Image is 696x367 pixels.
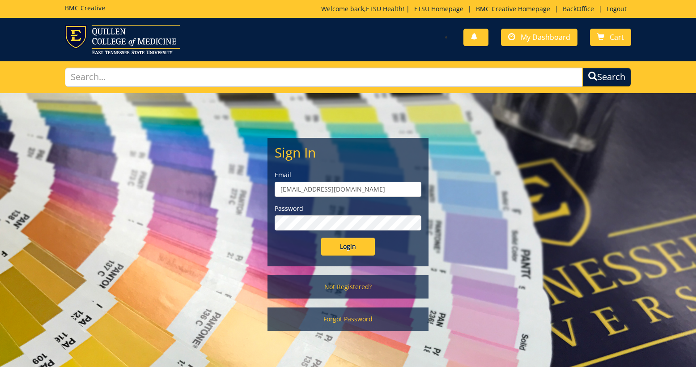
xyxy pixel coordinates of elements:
[471,4,555,13] a: BMC Creative Homepage
[267,275,429,299] a: Not Registered?
[275,204,421,213] label: Password
[501,29,577,46] a: My Dashboard
[65,25,180,54] img: ETSU logo
[521,32,570,42] span: My Dashboard
[410,4,468,13] a: ETSU Homepage
[275,171,421,179] label: Email
[610,32,624,42] span: Cart
[366,4,403,13] a: ETSU Health
[267,307,429,331] a: Forgot Password
[321,4,631,13] p: Welcome back, ! | | | |
[65,4,105,11] h5: BMC Creative
[65,68,583,87] input: Search...
[582,68,631,87] button: Search
[558,4,598,13] a: BackOffice
[602,4,631,13] a: Logout
[321,238,375,256] input: Login
[275,145,421,160] h2: Sign In
[590,29,631,46] a: Cart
